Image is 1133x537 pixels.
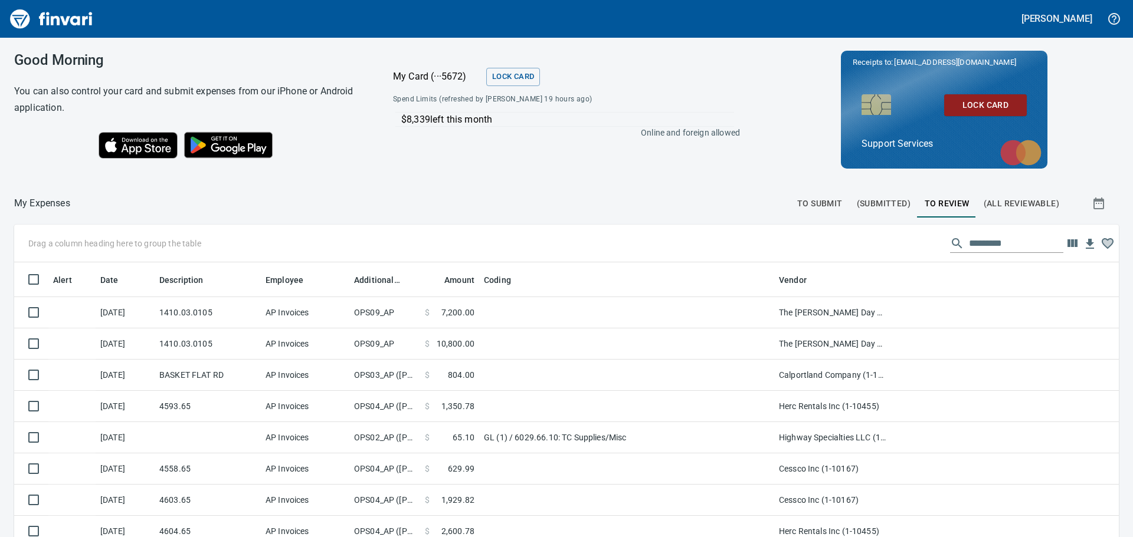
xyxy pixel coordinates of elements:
[96,297,155,328] td: [DATE]
[14,83,364,116] h6: You can also control your card and submit expenses from our iPhone or Android application.
[261,485,349,516] td: AP Invoices
[261,422,349,453] td: AP Invoices
[857,196,911,211] span: (Submitted)
[14,196,70,210] nav: breadcrumb
[492,70,534,84] span: Lock Card
[100,273,134,287] span: Date
[155,485,261,516] td: 4603.65
[425,431,430,443] span: $
[261,360,349,391] td: AP Invoices
[155,297,261,328] td: 1410.03.0105
[925,196,970,211] span: To Review
[1081,235,1099,253] button: Download Table
[349,328,420,360] td: OPS09_AP
[486,68,540,86] button: Lock Card
[28,238,201,249] p: Drag a column heading here to group the table
[797,196,843,211] span: To Submit
[429,273,474,287] span: Amount
[1019,9,1095,28] button: [PERSON_NAME]
[96,360,155,391] td: [DATE]
[774,391,892,422] td: Herc Rentals Inc (1-10455)
[774,485,892,516] td: Cessco Inc (1-10167)
[448,369,474,381] span: 804.00
[425,494,430,506] span: $
[484,273,511,287] span: Coding
[96,453,155,485] td: [DATE]
[774,453,892,485] td: Cessco Inc (1-10167)
[384,127,740,139] p: Online and foreign allowed
[954,98,1017,113] span: Lock Card
[155,453,261,485] td: 4558.65
[1063,235,1081,252] button: Choose columns to display
[155,360,261,391] td: BASKET FLAT RD
[53,273,72,287] span: Alert
[159,273,204,287] span: Description
[349,422,420,453] td: OPS02_AP ([PERSON_NAME], [PERSON_NAME], [PERSON_NAME], [PERSON_NAME])
[349,391,420,422] td: OPS04_AP ([PERSON_NAME], [PERSON_NAME], [PERSON_NAME], [PERSON_NAME], [PERSON_NAME])
[261,453,349,485] td: AP Invoices
[425,338,430,350] span: $
[266,273,303,287] span: Employee
[155,391,261,422] td: 4593.65
[853,57,1036,68] p: Receipts to:
[349,297,420,328] td: OPS09_AP
[14,52,364,68] h3: Good Morning
[155,328,261,360] td: 1410.03.0105
[96,328,155,360] td: [DATE]
[441,400,474,412] span: 1,350.78
[448,463,474,475] span: 629.99
[96,485,155,516] td: [DATE]
[261,297,349,328] td: AP Invoices
[479,422,774,453] td: GL (1) / 6029.66.10: TC Supplies/Misc
[1081,189,1119,218] button: Show transactions within a particular date range
[425,369,430,381] span: $
[1021,12,1092,25] h5: [PERSON_NAME]
[266,273,319,287] span: Employee
[349,453,420,485] td: OPS04_AP ([PERSON_NAME], [PERSON_NAME], [PERSON_NAME], [PERSON_NAME], [PERSON_NAME])
[14,196,70,210] p: My Expenses
[779,273,807,287] span: Vendor
[441,525,474,537] span: 2,600.78
[453,431,474,443] span: 65.10
[779,273,822,287] span: Vendor
[393,94,665,106] span: Spend Limits (refreshed by [PERSON_NAME] 19 hours ago)
[444,273,474,287] span: Amount
[349,360,420,391] td: OPS03_AP ([PERSON_NAME], [PERSON_NAME])
[893,57,1017,68] span: [EMAIL_ADDRESS][DOMAIN_NAME]
[261,391,349,422] td: AP Invoices
[774,360,892,391] td: Calportland Company (1-11224)
[862,137,1027,151] p: Support Services
[53,273,87,287] span: Alert
[96,391,155,422] td: [DATE]
[425,525,430,537] span: $
[425,463,430,475] span: $
[159,273,219,287] span: Description
[96,422,155,453] td: [DATE]
[774,297,892,328] td: The [PERSON_NAME] Day Co. (1-39396)
[437,338,474,350] span: 10,800.00
[774,422,892,453] td: Highway Specialties LLC (1-10458)
[425,307,430,318] span: $
[393,70,482,84] p: My Card (···5672)
[984,196,1059,211] span: (All Reviewable)
[441,307,474,318] span: 7,200.00
[401,113,734,127] p: $8,339 left this month
[349,485,420,516] td: OPS04_AP ([PERSON_NAME], [PERSON_NAME], [PERSON_NAME], [PERSON_NAME], [PERSON_NAME])
[354,273,400,287] span: Additional Reviewer
[178,126,279,164] img: Get it on Google Play
[1099,235,1116,252] button: Column choices favorited. Click to reset to default
[354,273,415,287] span: Additional Reviewer
[100,273,119,287] span: Date
[994,134,1047,172] img: mastercard.svg
[425,400,430,412] span: $
[484,273,526,287] span: Coding
[774,328,892,360] td: The [PERSON_NAME] Day Co. (1-39396)
[7,5,96,33] img: Finvari
[261,328,349,360] td: AP Invoices
[99,132,178,159] img: Download on the App Store
[441,494,474,506] span: 1,929.82
[944,94,1027,116] button: Lock Card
